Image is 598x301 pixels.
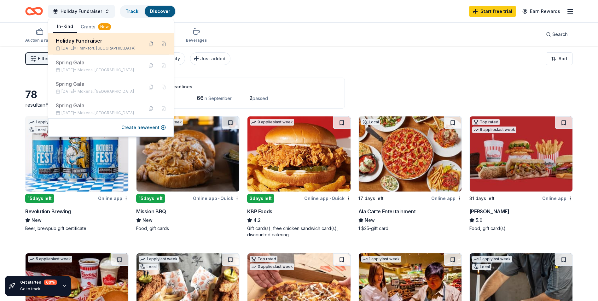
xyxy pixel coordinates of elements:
a: Track [125,9,138,14]
div: 5 applies last week [28,256,72,263]
a: Earn Rewards [519,6,564,17]
div: [DATE] • [56,110,138,115]
span: Sort [559,55,567,62]
div: Online app [431,194,462,202]
div: Food, gift cards [136,225,240,232]
span: 2 [249,95,253,101]
a: Image for Mission BBQ4 applieslast week15days leftOnline app•QuickMission BBQNewFood, gift cards [136,116,240,232]
div: Mission BBQ [136,208,166,215]
div: Ala Carte Entertainment [358,208,416,215]
span: Filter [38,55,49,62]
a: Image for KBP Foods9 applieslast week3days leftOnline app•QuickKBP Foods4.2Gift card(s), free chi... [247,116,351,238]
div: Gift card(s), free chicken sandwich card(s), discounted catering [247,225,351,238]
a: Start free trial [469,6,516,17]
div: Local [361,119,380,125]
div: KBP Foods [247,208,272,215]
span: Search [552,31,568,38]
span: Mokena, [GEOGRAPHIC_DATA] [78,89,134,94]
img: Image for KBP Foods [247,116,350,192]
button: In-Kind [53,21,77,33]
a: Image for Portillo'sTop rated6 applieslast week31 days leftOnline app[PERSON_NAME]5.0Food, gift c... [469,116,573,232]
div: Online app [98,194,129,202]
span: New [32,216,42,224]
div: Top rated [250,256,277,262]
div: 1 apply last week [472,256,512,263]
div: Spring Gala [56,80,138,88]
div: Online app [542,194,573,202]
a: Home [25,4,43,19]
div: Online app Quick [193,194,240,202]
div: 6 applies last week [472,127,516,133]
div: 15 days left [25,194,54,203]
div: Holiday Fundraiser [56,37,138,44]
div: Application deadlines [144,83,337,91]
button: Create newevent [121,124,166,131]
span: 5.0 [476,216,482,224]
div: Local [139,264,158,270]
div: 60 % [44,280,57,285]
span: passed [253,96,268,101]
button: Just added [190,52,230,65]
span: • [329,196,331,201]
div: results [25,101,129,109]
span: in [41,102,125,108]
div: Beverages [186,38,207,43]
div: Local [472,264,491,270]
span: • [218,196,219,201]
div: Food, gift card(s) [469,225,573,232]
button: Sort [546,52,573,65]
span: New [142,216,153,224]
button: Search [541,28,573,41]
a: Discover [150,9,170,14]
div: Beer, brewpub gift certificate [25,225,129,232]
div: 1 $25-gift card [358,225,462,232]
img: Image for Ala Carte Entertainment [359,116,462,192]
a: Image for Ala Carte EntertainmentLocal17 days leftOnline appAla Carte EntertainmentNew1 $25-gift ... [358,116,462,232]
span: Frankfort, [GEOGRAPHIC_DATA] [78,46,136,51]
span: Mokena, [GEOGRAPHIC_DATA] [78,110,134,115]
div: 17 days left [358,195,384,202]
span: Just added [200,56,225,61]
div: 1 apply last week [139,256,179,263]
div: [DATE] • [56,89,138,94]
div: Spring Gala [56,59,138,66]
button: Holiday Fundraiser [48,5,115,18]
div: Top rated [472,119,500,125]
span: in September [204,96,232,101]
div: 31 days left [469,195,495,202]
span: Holiday Fundraiser [61,8,102,15]
div: 78 [25,88,129,101]
div: Get started [20,280,57,285]
div: 1 apply last week [361,256,401,263]
div: Revolution Brewing [25,208,71,215]
button: Filter2 [25,52,54,65]
span: New [365,216,375,224]
div: Online app Quick [304,194,351,202]
a: Image for Revolution Brewing1 applylast weekLocal15days leftOnline appRevolution BrewingNewBeer, ... [25,116,129,232]
span: Mokena, [GEOGRAPHIC_DATA] [78,68,134,73]
button: Grants [77,21,115,32]
div: 3 days left [247,194,274,203]
div: New [98,23,111,30]
div: [DATE] • [56,46,138,51]
div: 3 applies last week [250,263,294,270]
button: Auction & raffle [25,25,54,46]
img: Image for Portillo's [470,116,572,192]
div: [DATE] • [56,68,138,73]
div: Spring Gala [56,102,138,109]
div: 1 apply last week [28,119,68,126]
div: 9 applies last week [250,119,294,126]
div: 15 days left [136,194,165,203]
button: TrackDiscover [120,5,176,18]
div: [PERSON_NAME] [469,208,509,215]
div: Auction & raffle [25,38,54,43]
div: Local [28,127,47,133]
img: Image for Revolution Brewing [26,116,128,192]
span: Frankfort, [GEOGRAPHIC_DATA] [45,102,125,108]
img: Image for Mission BBQ [136,116,239,192]
div: Go to track [20,286,57,292]
span: 4.2 [253,216,261,224]
button: Beverages [186,25,207,46]
span: 66 [197,95,204,101]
